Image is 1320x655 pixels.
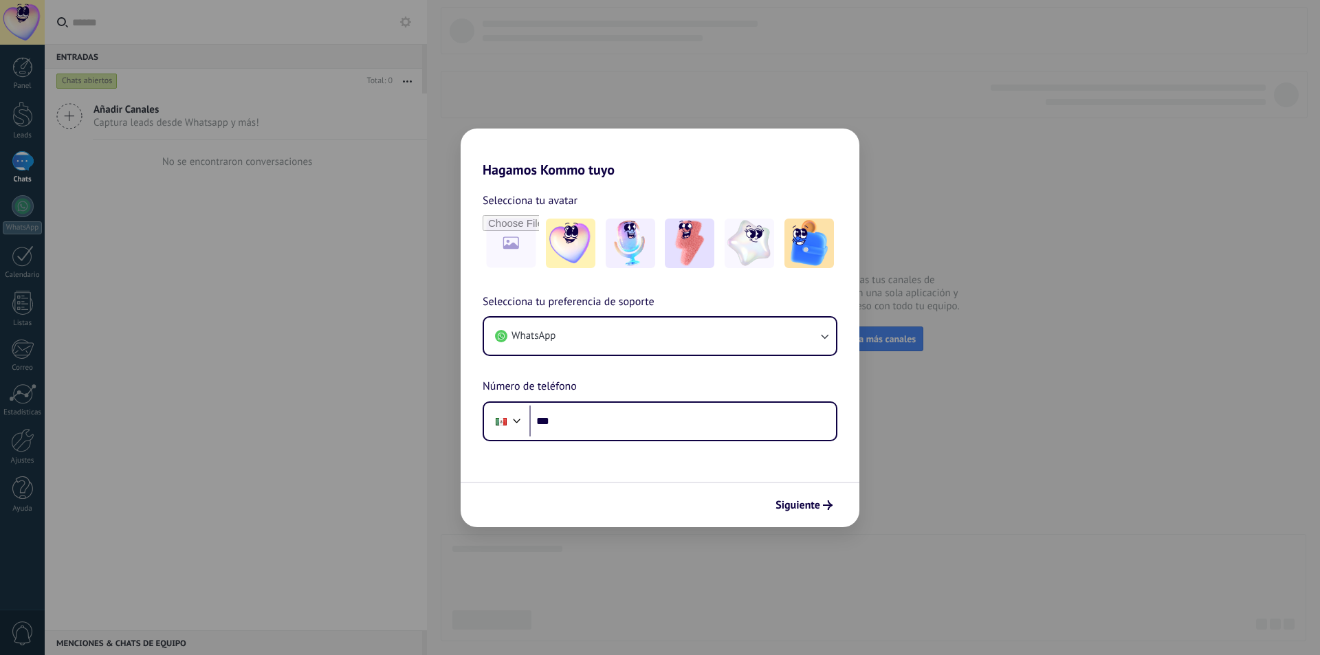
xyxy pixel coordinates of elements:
button: WhatsApp [484,318,836,355]
span: Número de teléfono [483,378,577,396]
img: -4.jpeg [725,219,774,268]
span: WhatsApp [511,329,555,343]
img: -2.jpeg [606,219,655,268]
span: Selecciona tu preferencia de soporte [483,293,654,311]
button: Siguiente [769,493,839,517]
img: -3.jpeg [665,219,714,268]
h2: Hagamos Kommo tuyo [461,129,859,178]
img: -1.jpeg [546,219,595,268]
div: Mexico: + 52 [488,407,514,436]
span: Selecciona tu avatar [483,192,577,210]
img: -5.jpeg [784,219,834,268]
span: Siguiente [775,500,820,510]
